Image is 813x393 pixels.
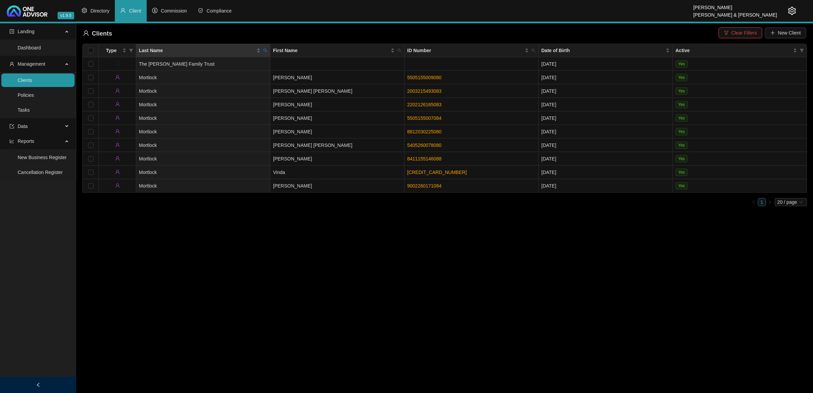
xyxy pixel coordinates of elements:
td: Mortlock [136,152,270,166]
td: Mortlock [136,125,270,138]
th: Date of Birth [539,44,673,57]
td: [PERSON_NAME] [270,125,404,138]
td: [DATE] [539,84,673,98]
span: line-chart [9,139,14,144]
span: Client [129,8,141,14]
span: search [262,45,269,56]
span: profile [9,29,14,34]
td: [PERSON_NAME] [270,179,404,193]
td: [PERSON_NAME] [270,152,404,166]
a: 2003215493083 [407,88,441,94]
span: Clients [92,30,112,37]
a: 1 [758,198,766,206]
td: [DATE] [539,138,673,152]
span: Yes [675,101,688,108]
td: Mortlock [136,166,270,179]
td: [PERSON_NAME] [270,71,404,84]
td: [DATE] [539,71,673,84]
span: Yes [675,182,688,190]
button: left [750,198,758,206]
span: left [36,383,41,387]
span: filter [129,48,133,52]
a: 5405260078080 [407,143,441,148]
span: New Client [778,29,801,37]
span: Reports [18,138,34,144]
span: dollar [152,8,158,13]
span: First Name [273,47,389,54]
span: Yes [675,169,688,176]
th: Type [99,44,136,57]
span: filter [798,45,805,56]
span: Yes [675,141,688,149]
span: plus [770,30,775,35]
td: [DATE] [539,125,673,138]
span: user [115,183,120,188]
td: Mortlock [136,179,270,193]
span: 20 / page [777,198,804,206]
span: Directory [90,8,109,14]
span: Date of Birth [541,47,664,54]
span: user [115,143,120,147]
td: Mortlock [136,71,270,84]
span: search [531,48,536,52]
button: right [766,198,774,206]
span: Yes [675,155,688,162]
a: 8411155146088 [407,156,441,161]
td: [PERSON_NAME] [PERSON_NAME] [270,138,404,152]
td: [DATE] [539,166,673,179]
span: user [115,170,120,174]
li: Next Page [766,198,774,206]
span: filter [128,45,134,56]
a: Cancellation Register [18,170,63,175]
a: Tasks [18,107,30,113]
span: user [115,115,120,120]
a: 5505155007084 [407,115,441,121]
a: 2202126165083 [407,102,441,107]
li: Previous Page [750,198,758,206]
img: 2df55531c6924b55f21c4cf5d4484680-logo-light.svg [7,5,47,17]
span: Yes [675,128,688,135]
span: safety [198,8,203,13]
span: Data [18,124,28,129]
span: Type [102,47,121,54]
div: Page Size [775,198,807,206]
span: filter [724,30,729,35]
th: First Name [270,44,404,57]
td: [DATE] [539,152,673,166]
td: Vinda [270,166,404,179]
a: 9002260171084 [407,183,441,189]
span: search [397,48,401,52]
td: [PERSON_NAME] [PERSON_NAME] [270,84,404,98]
span: Yes [675,74,688,81]
a: 8812030225080 [407,129,441,134]
td: The [PERSON_NAME] Family Trust [136,57,270,71]
div: [PERSON_NAME] [693,2,777,9]
li: 1 [758,198,766,206]
td: [DATE] [539,179,673,193]
span: user [115,129,120,134]
th: Active [673,44,807,57]
span: import [9,124,14,129]
a: Clients [18,78,32,83]
button: New Client [765,27,806,38]
span: Active [675,47,792,54]
td: [PERSON_NAME] [270,111,404,125]
button: Clear Filters [718,27,762,38]
td: [DATE] [539,57,673,71]
span: left [752,200,756,204]
span: Landing [18,29,35,34]
span: user [83,30,89,36]
span: user [115,156,120,161]
span: Management [18,61,45,67]
span: user [115,102,120,107]
span: search [263,48,267,52]
span: search [396,45,403,56]
span: Commission [161,8,187,14]
span: user [9,62,14,66]
a: New Business Register [18,155,67,160]
td: [PERSON_NAME] [270,98,404,111]
td: Mortlock [136,111,270,125]
span: ID Number [407,47,523,54]
span: setting [82,8,87,13]
td: Mortlock [136,84,270,98]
